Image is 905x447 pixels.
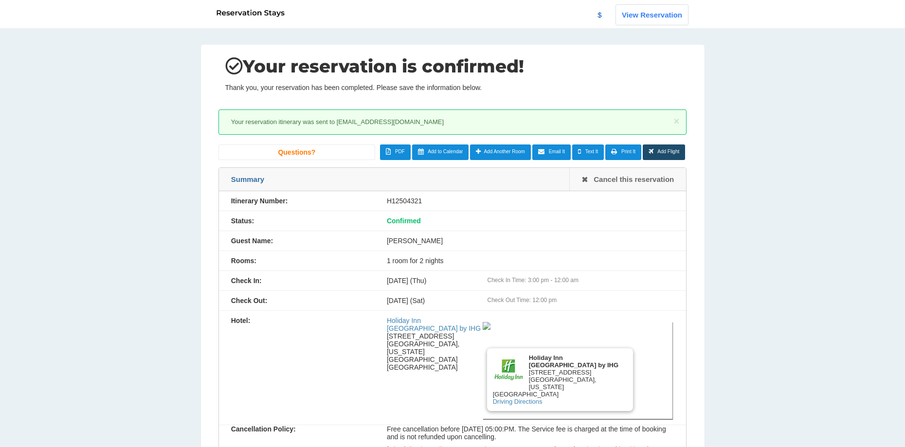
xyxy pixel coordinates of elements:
img: Brand logo for Holiday Inn Martinsburg by IHG [493,354,524,385]
div: Rooms: [219,257,375,265]
b: Holiday Inn [GEOGRAPHIC_DATA] by IHG [529,354,618,369]
a: Add Flight [643,144,685,160]
div: Hotel: [219,317,375,324]
span: PDF [395,149,405,154]
div: Guest Name: [219,237,375,245]
div: Confirmed [375,217,686,225]
span: Add Another Room [484,149,525,154]
span: Text It [585,149,598,154]
span: Questions? [278,148,315,156]
span: Print It [621,149,635,154]
a: Questions? [218,144,375,160]
img: ba46eae4-d0ae-4a08-aa00-013da3a73e50 [483,322,490,330]
div: [STREET_ADDRESS] [GEOGRAPHIC_DATA], [US_STATE][GEOGRAPHIC_DATA] [487,348,633,411]
div: Cancellation Policy: [219,425,375,433]
a: Cancel this reservation [569,168,686,191]
div: Itinerary Number: [219,197,375,205]
a: Add to Calendar [412,144,469,160]
a: Print It [605,144,641,160]
h1: Your reservation is confirmed! [225,57,680,76]
div: H12504321 [375,197,686,205]
div: Check Out Time: 12:00 pm [488,297,674,304]
span: Email It [549,149,565,154]
span: Summary [231,175,264,183]
a: $ [597,11,601,19]
button: × [674,116,680,126]
div: [PERSON_NAME] [375,237,686,245]
a: PDF [380,144,411,160]
span: Help [22,7,42,16]
div: [DATE] (Sat) [375,297,686,304]
p: Thank you, your reservation has been completed. Please save the information below. [225,84,680,91]
span: Your reservation itinerary was sent to [EMAIL_ADDRESS][DOMAIN_NAME] [231,118,444,125]
img: reservationstays_logo.png [217,10,285,17]
span: Add to Calendar [428,149,463,154]
a: View Reservation [615,4,688,25]
a: Driving Directions [493,398,543,405]
a: Holiday Inn [GEOGRAPHIC_DATA] by IHG [387,317,481,332]
div: Status: [219,217,375,225]
div: 1 room for 2 nights [375,257,686,265]
div: [DATE] (Thu) [375,277,686,285]
div: Check Out: [219,297,375,304]
span: Add Flight [657,149,679,154]
div: Check In Time: 3:00 pm - 12:00 am [488,277,674,284]
a: Add Another Room [470,144,531,160]
div: Check In: [219,277,375,285]
a: Email It [532,144,571,160]
div: [STREET_ADDRESS] [GEOGRAPHIC_DATA], [US_STATE][GEOGRAPHIC_DATA] [GEOGRAPHIC_DATA] [387,317,483,371]
a: Text It [572,144,604,160]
